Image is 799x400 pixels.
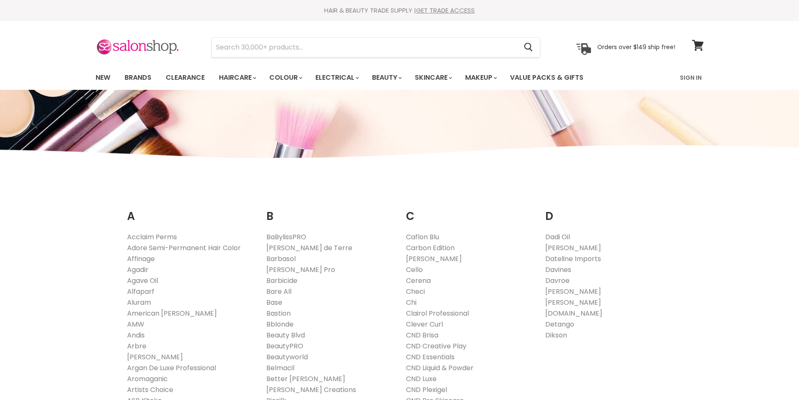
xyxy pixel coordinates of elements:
[127,385,173,395] a: Artists Choice
[416,6,475,15] a: GET TRADE ACCESS
[266,385,356,395] a: [PERSON_NAME] Creations
[406,232,439,242] a: Caflon Blu
[406,298,416,307] a: Chi
[309,69,364,86] a: Electrical
[545,276,570,285] a: Davroe
[545,232,570,242] a: Dadi Oil
[89,65,632,90] ul: Main menu
[406,287,425,296] a: Checi
[266,363,294,373] a: Belmacil
[406,330,438,340] a: CND Brisa
[266,197,393,225] h2: B
[127,352,183,362] a: [PERSON_NAME]
[266,287,291,296] a: Bare All
[545,197,672,225] h2: D
[127,197,254,225] h2: A
[266,254,296,264] a: Barbasol
[212,38,518,57] input: Search
[406,276,431,285] a: Cerena
[366,69,407,86] a: Beauty
[266,319,294,329] a: Bblonde
[266,276,297,285] a: Barbicide
[545,319,574,329] a: Detango
[266,330,305,340] a: Beauty Blvd
[406,363,474,373] a: CND Liquid & Powder
[504,69,590,86] a: Value Packs & Gifts
[545,330,567,340] a: Dikson
[545,298,601,307] a: [PERSON_NAME]
[89,69,117,86] a: New
[213,69,261,86] a: Haircare
[85,6,714,15] div: HAIR & BEAUTY TRADE SUPPLY |
[675,69,707,86] a: Sign In
[266,243,352,253] a: [PERSON_NAME] de Terre
[406,243,455,253] a: Carbon Edition
[266,341,303,351] a: BeautyPRO
[263,69,307,86] a: Colour
[406,265,423,275] a: Cello
[211,37,540,58] form: Product
[266,308,291,318] a: Bastion
[127,374,168,384] a: Aromaganic
[545,254,601,264] a: Dateline Imports
[518,38,540,57] button: Search
[406,374,437,384] a: CND Luxe
[406,254,462,264] a: [PERSON_NAME]
[597,43,675,51] p: Orders over $149 ship free!
[159,69,211,86] a: Clearance
[266,265,335,275] a: [PERSON_NAME] Pro
[545,308,602,318] a: [DOMAIN_NAME]
[406,385,447,395] a: CND Plexigel
[127,341,146,351] a: Arbre
[406,341,466,351] a: CND Creative Play
[409,69,457,86] a: Skincare
[127,254,155,264] a: Affinage
[545,243,601,253] a: [PERSON_NAME]
[127,232,177,242] a: Acclaim Perms
[406,308,469,318] a: Clairol Professional
[266,298,282,307] a: Base
[127,298,151,307] a: Aluram
[545,265,571,275] a: Davines
[406,197,533,225] h2: C
[127,363,216,373] a: Argan De Luxe Professional
[266,374,345,384] a: Better [PERSON_NAME]
[85,65,714,90] nav: Main
[127,319,144,329] a: AMW
[406,352,455,362] a: CND Essentials
[118,69,158,86] a: Brands
[459,69,502,86] a: Makeup
[127,276,158,285] a: Agave Oil
[545,287,601,296] a: [PERSON_NAME]
[406,319,443,329] a: Clever Curl
[266,232,306,242] a: BaBylissPRO
[127,330,145,340] a: Andis
[266,352,308,362] a: Beautyworld
[127,243,241,253] a: Adore Semi-Permanent Hair Color
[127,287,154,296] a: Alfaparf
[127,308,217,318] a: American [PERSON_NAME]
[127,265,148,275] a: Agadir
